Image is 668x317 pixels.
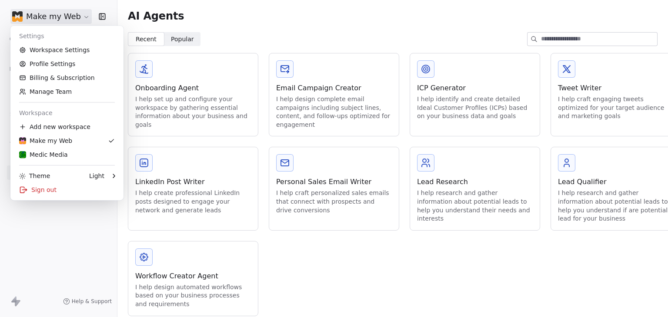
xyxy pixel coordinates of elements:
[14,85,120,99] a: Manage Team
[14,57,120,71] a: Profile Settings
[19,172,50,180] div: Theme
[19,136,72,145] div: Make my Web
[14,183,120,197] div: Sign out
[19,151,26,158] img: Logoicon.png
[14,43,120,57] a: Workspace Settings
[89,172,104,180] div: Light
[14,71,120,85] a: Billing & Subscription
[14,106,120,120] div: Workspace
[14,120,120,134] div: Add new workspace
[19,137,26,144] img: favicon-orng.png
[14,29,120,43] div: Settings
[19,150,68,159] div: Medic Media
